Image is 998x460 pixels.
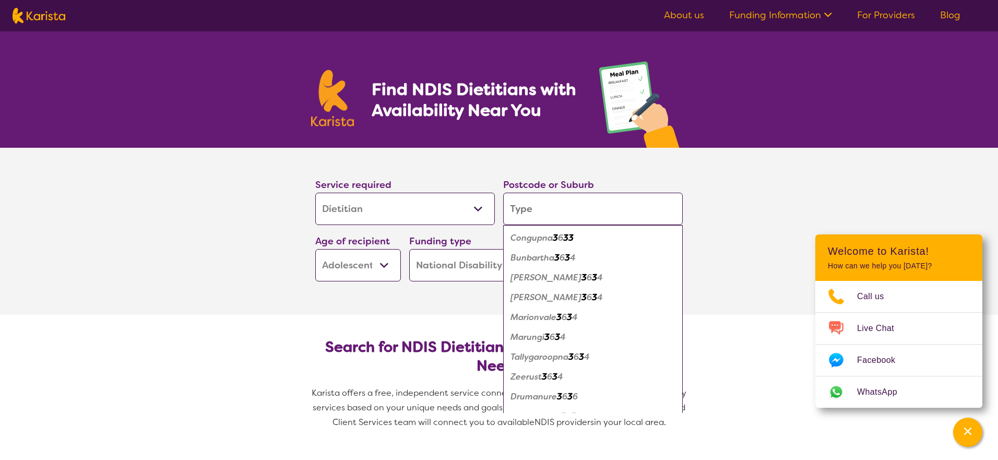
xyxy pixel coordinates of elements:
[561,411,566,422] em: 3
[581,272,587,283] em: 3
[857,384,910,400] span: WhatsApp
[409,235,471,247] label: Funding type
[566,411,571,422] em: 6
[508,387,678,407] div: Drumanure 3636
[592,292,597,303] em: 3
[572,312,578,323] em: 4
[940,9,960,21] a: Blog
[508,248,678,268] div: Bunbartha 3634
[556,417,594,428] span: providers
[573,391,578,402] em: 6
[558,232,563,243] em: 6
[508,327,678,347] div: Marungi 3634
[510,292,581,303] em: [PERSON_NAME]
[560,332,566,343] em: 4
[311,70,354,126] img: Karista logo
[508,268,678,288] div: Katandra 3634
[828,245,970,257] h2: Welcome to Karista!
[563,232,568,243] em: 3
[562,312,567,323] em: 6
[581,292,587,303] em: 3
[597,292,603,303] em: 4
[828,262,970,270] p: How can we help you [DATE]?
[534,417,554,428] span: NDIS
[571,411,576,422] em: 3
[510,252,554,263] em: Bunbartha
[560,252,565,263] em: 6
[857,321,907,336] span: Live Chat
[953,418,982,447] button: Channel Menu
[557,371,563,382] em: 4
[508,308,678,327] div: Marionvale 3634
[592,272,597,283] em: 3
[510,232,553,243] em: Congupna
[510,411,561,422] em: Invergordon
[568,232,574,243] em: 3
[857,9,915,21] a: For Providers
[508,288,678,308] div: Katandra West 3634
[553,232,558,243] em: 3
[508,228,678,248] div: Congupna 3633
[555,332,560,343] em: 3
[547,371,552,382] em: 6
[815,234,982,408] div: Channel Menu
[13,8,65,23] img: Karista logo
[315,179,391,191] label: Service required
[503,179,594,191] label: Postcode or Suburb
[587,272,592,283] em: 6
[568,351,574,362] em: 3
[324,338,674,375] h2: Search for NDIS Dietitians by Location & Specific Needs
[857,289,897,304] span: Call us
[729,9,832,21] a: Funding Information
[576,411,581,422] em: 6
[508,367,678,387] div: Zeerust 3634
[510,332,544,343] em: Marungi
[557,391,562,402] em: 3
[510,272,581,283] em: [PERSON_NAME]
[312,387,688,428] span: Karista offers a free, independent service connecting you with Dietitians and other disability se...
[542,371,547,382] em: 3
[508,347,678,367] div: Tallygaroopna 3634
[552,371,557,382] em: 3
[510,312,556,323] em: Marionvale
[510,351,568,362] em: Tallygaroopna
[510,391,557,402] em: Drumanure
[315,235,390,247] label: Age of recipient
[567,391,573,402] em: 3
[544,332,550,343] em: 3
[550,332,555,343] em: 6
[510,371,542,382] em: Zeerust
[596,56,687,148] img: dietitian
[815,376,982,408] a: Web link opens in a new tab.
[664,9,704,21] a: About us
[857,352,908,368] span: Facebook
[508,407,678,427] div: Invergordon 3636
[594,417,666,428] span: in your local area.
[597,272,603,283] em: 4
[574,351,579,362] em: 6
[570,252,576,263] em: 4
[565,252,570,263] em: 3
[587,292,592,303] em: 6
[584,351,590,362] em: 4
[562,391,567,402] em: 6
[556,312,562,323] em: 3
[554,252,560,263] em: 3
[503,193,683,225] input: Type
[579,351,584,362] em: 3
[567,312,572,323] em: 3
[372,79,578,121] h1: Find NDIS Dietitians with Availability Near You
[815,281,982,408] ul: Choose channel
